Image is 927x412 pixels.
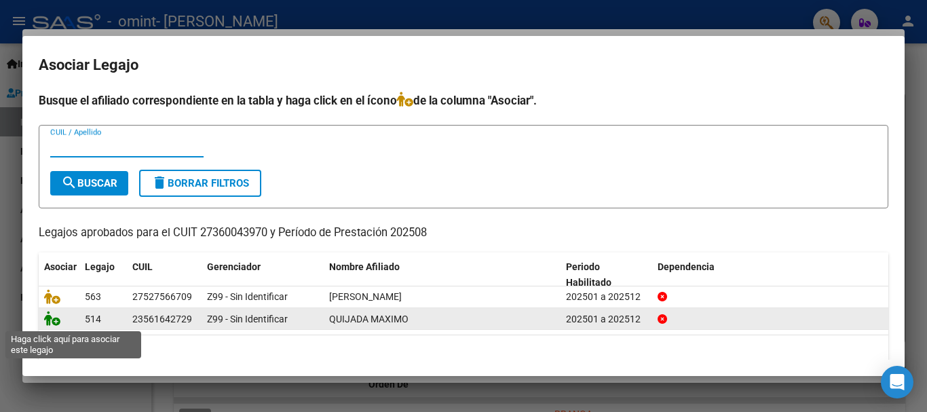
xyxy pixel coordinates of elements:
[132,261,153,272] span: CUIL
[85,261,115,272] span: Legajo
[329,314,409,324] span: QUIJADA MAXIMO
[127,252,202,297] datatable-header-cell: CUIL
[39,335,888,369] div: 2 registros
[50,171,128,195] button: Buscar
[207,314,288,324] span: Z99 - Sin Identificar
[79,252,127,297] datatable-header-cell: Legajo
[61,177,117,189] span: Buscar
[44,261,77,272] span: Asociar
[202,252,324,297] datatable-header-cell: Gerenciador
[324,252,561,297] datatable-header-cell: Nombre Afiliado
[881,366,913,398] div: Open Intercom Messenger
[39,52,888,78] h2: Asociar Legajo
[329,291,402,302] span: GARCIA MARTINA PILAR
[561,252,652,297] datatable-header-cell: Periodo Habilitado
[132,289,192,305] div: 27527566709
[139,170,261,197] button: Borrar Filtros
[151,174,168,191] mat-icon: delete
[566,261,611,288] span: Periodo Habilitado
[39,225,888,242] p: Legajos aprobados para el CUIT 27360043970 y Período de Prestación 202508
[85,314,101,324] span: 514
[85,291,101,302] span: 563
[39,252,79,297] datatable-header-cell: Asociar
[652,252,889,297] datatable-header-cell: Dependencia
[207,261,261,272] span: Gerenciador
[329,261,400,272] span: Nombre Afiliado
[566,289,647,305] div: 202501 a 202512
[132,312,192,327] div: 23561642729
[566,312,647,327] div: 202501 a 202512
[39,92,888,109] h4: Busque el afiliado correspondiente en la tabla y haga click en el ícono de la columna "Asociar".
[207,291,288,302] span: Z99 - Sin Identificar
[151,177,249,189] span: Borrar Filtros
[658,261,715,272] span: Dependencia
[61,174,77,191] mat-icon: search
